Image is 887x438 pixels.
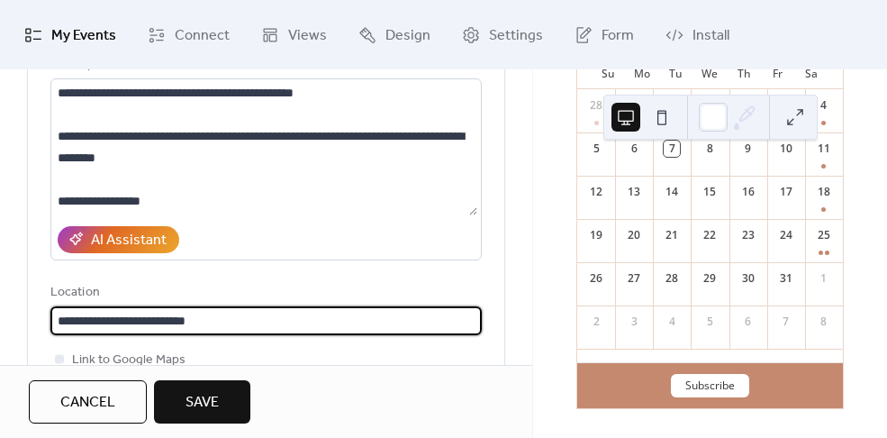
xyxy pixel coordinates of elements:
[588,184,604,200] div: 12
[816,314,832,330] div: 8
[692,22,729,50] span: Install
[592,57,626,89] div: Su
[29,380,147,424] button: Cancel
[664,270,680,287] div: 28
[72,350,186,371] span: Link to Google Maps
[588,270,604,287] div: 26
[50,54,478,76] div: Description
[248,7,340,62] a: Views
[50,282,478,304] div: Location
[448,7,557,62] a: Settings
[60,392,115,414] span: Cancel
[626,57,660,89] div: Mo
[740,141,756,157] div: 9
[626,270,642,287] div: 27
[701,141,718,157] div: 8
[58,226,179,253] button: AI Assistant
[740,270,756,287] div: 30
[602,22,634,50] span: Form
[816,184,832,200] div: 18
[626,184,642,200] div: 13
[588,314,604,330] div: 2
[588,97,604,114] div: 28
[816,227,832,243] div: 25
[671,374,749,397] button: Subscribe
[154,380,250,424] button: Save
[175,22,230,50] span: Connect
[588,227,604,243] div: 19
[626,141,642,157] div: 6
[345,7,444,62] a: Design
[664,314,680,330] div: 4
[385,22,430,50] span: Design
[740,227,756,243] div: 23
[778,141,794,157] div: 10
[778,184,794,200] div: 17
[794,57,828,89] div: Sa
[588,141,604,157] div: 5
[701,270,718,287] div: 29
[701,184,718,200] div: 15
[134,7,243,62] a: Connect
[626,314,642,330] div: 3
[659,57,693,89] div: Tu
[816,141,832,157] div: 11
[740,314,756,330] div: 6
[51,22,116,50] span: My Events
[91,230,167,251] div: AI Assistant
[693,57,728,89] div: We
[778,227,794,243] div: 24
[664,227,680,243] div: 21
[816,270,832,287] div: 1
[626,227,642,243] div: 20
[816,97,832,114] div: 4
[701,314,718,330] div: 5
[778,314,794,330] div: 7
[761,57,795,89] div: Fr
[11,7,130,62] a: My Events
[778,270,794,287] div: 31
[664,141,680,157] div: 7
[186,392,219,414] span: Save
[740,184,756,200] div: 16
[727,57,761,89] div: Th
[288,22,327,50] span: Views
[664,184,680,200] div: 14
[652,7,743,62] a: Install
[701,227,718,243] div: 22
[489,22,543,50] span: Settings
[561,7,647,62] a: Form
